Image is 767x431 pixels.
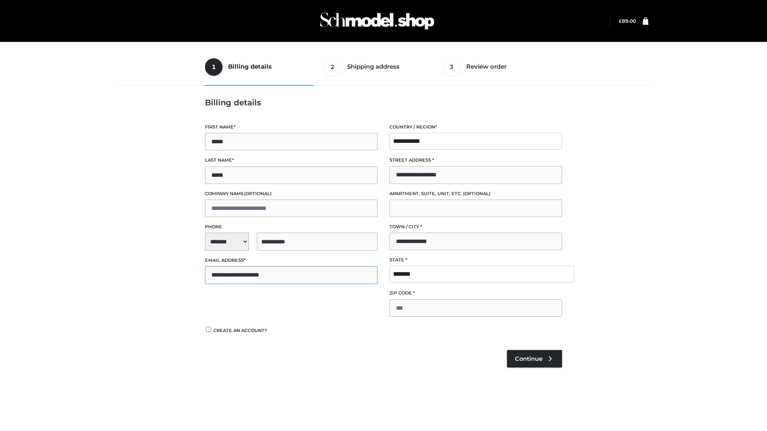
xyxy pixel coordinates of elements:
label: ZIP Code [389,289,562,297]
label: Apartment, suite, unit, etc. [389,190,562,198]
span: £ [619,18,622,24]
a: £89.00 [619,18,636,24]
span: Create an account? [213,328,267,333]
span: Continue [515,355,542,362]
h3: Billing details [205,98,562,107]
label: State [389,256,562,264]
span: (optional) [244,191,272,196]
label: Email address [205,257,378,264]
label: Last name [205,156,378,164]
a: Continue [507,350,562,368]
input: Create an account? [205,327,212,332]
label: Town / City [389,223,562,231]
label: Country / Region [389,123,562,131]
label: First name [205,123,378,131]
span: (optional) [463,191,491,196]
bdi: 89.00 [619,18,636,24]
img: Schmodel Admin 964 [317,5,437,37]
label: Street address [389,156,562,164]
label: Phone [205,223,378,231]
label: Company name [205,190,378,198]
